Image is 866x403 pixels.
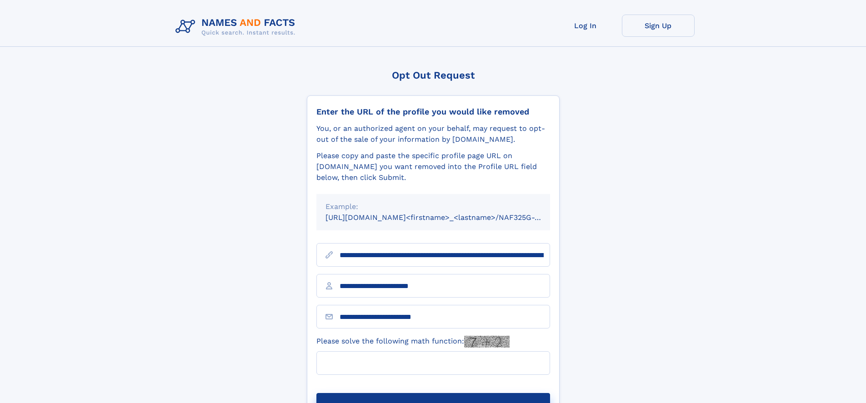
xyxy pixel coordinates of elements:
div: Example: [325,201,541,212]
a: Sign Up [622,15,695,37]
label: Please solve the following math function: [316,336,510,348]
a: Log In [549,15,622,37]
img: Logo Names and Facts [172,15,303,39]
div: Please copy and paste the specific profile page URL on [DOMAIN_NAME] you want removed into the Pr... [316,150,550,183]
div: You, or an authorized agent on your behalf, may request to opt-out of the sale of your informatio... [316,123,550,145]
div: Enter the URL of the profile you would like removed [316,107,550,117]
div: Opt Out Request [307,70,560,81]
small: [URL][DOMAIN_NAME]<firstname>_<lastname>/NAF325G-xxxxxxxx [325,213,567,222]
